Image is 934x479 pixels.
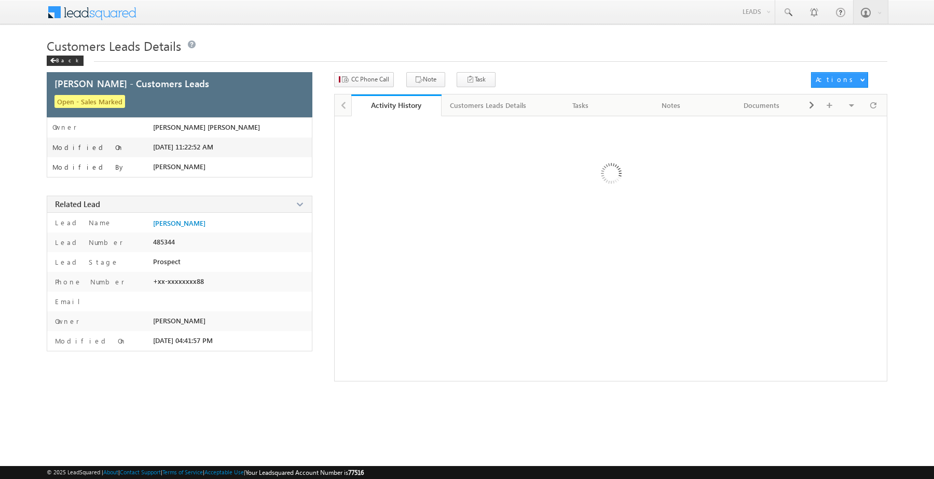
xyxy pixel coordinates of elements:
span: [PERSON_NAME] - Customers Leads [54,79,209,88]
span: [DATE] 11:22:52 AM [153,143,213,151]
div: Customers Leads Details [450,99,526,112]
span: CC Phone Call [351,75,389,84]
span: 77516 [348,469,364,476]
div: Documents [725,99,798,112]
div: Actions [816,75,857,84]
div: Back [47,56,84,66]
a: Acceptable Use [204,469,244,475]
span: 485344 [153,238,175,246]
span: [DATE] 04:41:57 PM [153,336,213,345]
span: Customers Leads Details [47,37,181,54]
label: Lead Number [52,238,123,247]
span: [PERSON_NAME] [153,317,205,325]
label: Email [52,297,88,306]
span: Open - Sales Marked [54,95,125,108]
a: Tasks [535,94,626,116]
a: [PERSON_NAME] [153,219,205,227]
a: Customers Leads Details [442,94,535,116]
label: Lead Name [52,218,112,227]
label: Phone Number [52,277,125,286]
label: Owner [52,123,77,131]
button: Actions [811,72,868,88]
div: Notes [635,99,707,112]
span: Your Leadsquared Account Number is [245,469,364,476]
button: Note [406,72,445,87]
label: Modified On [52,336,127,346]
span: © 2025 LeadSquared | | | | | [47,468,364,477]
div: Tasks [544,99,616,112]
label: Modified By [52,163,126,171]
label: Lead Stage [52,257,119,267]
label: Modified On [52,143,124,152]
a: Documents [717,94,807,116]
a: About [103,469,118,475]
span: [PERSON_NAME] [153,162,205,171]
span: Prospect [153,257,181,266]
a: Notes [626,94,717,116]
div: Activity History [359,100,434,110]
label: Owner [52,317,79,326]
img: Loading ... [557,121,664,229]
span: [PERSON_NAME] [PERSON_NAME] [153,123,260,131]
a: Activity History [351,94,442,116]
button: CC Phone Call [334,72,394,87]
a: Contact Support [120,469,161,475]
button: Task [457,72,496,87]
a: Terms of Service [162,469,203,475]
span: Related Lead [55,199,100,209]
span: +xx-xxxxxxxx88 [153,277,204,285]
